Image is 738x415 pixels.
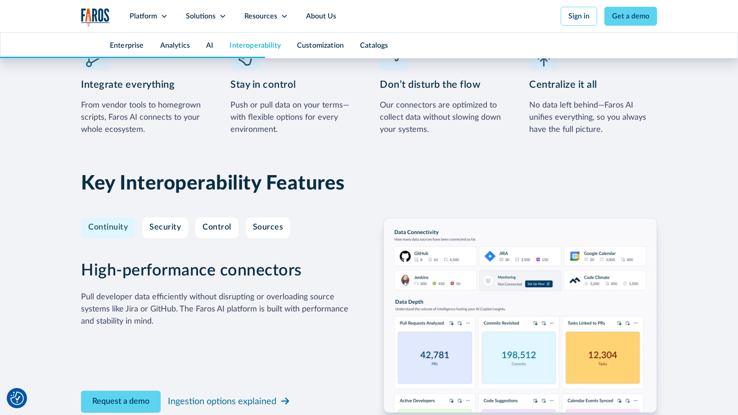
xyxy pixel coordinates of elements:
div: Push or pull data on your terms—with flexible options for every environment. [230,99,358,136]
a: Ingestion options explained [168,393,291,410]
div: Our connectors are optimized to collect data without slowing down your systems. [380,99,508,136]
h3: Stay in control [230,77,358,92]
div: From vendor tools to homegrown scripts, Faros AI connects to your whole ecosystem. [81,99,209,136]
h2: Key Interoperability Features [81,172,657,196]
div: Sources [253,223,283,233]
a: Analytics [160,42,190,49]
div: Control [202,223,231,233]
div: Security [149,223,181,233]
h3: High-performance connectors [81,261,355,280]
h3: Centralize it all [529,77,657,92]
a: Get a demo [604,7,657,26]
div: Solutions [186,11,216,22]
div: Ingestion options explained [168,395,276,408]
h3: Integrate everything [81,77,209,92]
img: Revisit consent button [10,392,24,405]
div: Platform [130,11,157,22]
div: No data left behind—Faros AI unifies everything, so you always have the full picture. [529,99,657,136]
div: Resources [244,11,277,22]
a: AI [206,42,213,49]
div: Pull developer data efficiently without disrupting or overloading source systems like Jira or Git... [81,291,355,328]
a: Contact Modal [81,391,161,413]
a: Catalogs [360,42,388,49]
a: Customization [297,42,344,49]
a: Sign in [561,7,597,26]
a: Interoperability [229,42,281,49]
div: Continuity [88,223,128,233]
a: home [81,8,110,27]
img: Logo of the analytics and reporting company Faros. [81,8,110,27]
h3: Don’t disturb the flow [380,77,508,92]
button: Cookie Settings [10,392,24,405]
a: Enterprise [110,42,144,49]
